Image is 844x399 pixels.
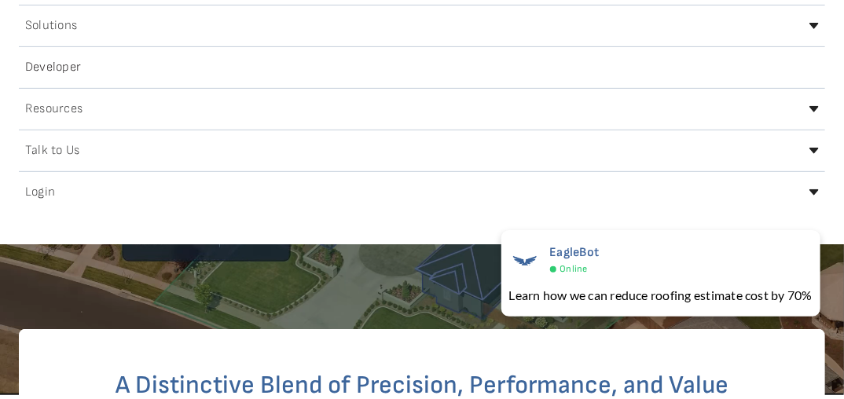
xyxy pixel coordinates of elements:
span: Online [560,263,588,275]
a: Developer [19,55,825,80]
h2: Resources [25,103,83,115]
span: EagleBot [550,245,600,260]
h2: Developer [25,61,81,74]
h2: A Distinctive Blend of Precision, Performance, and Value [82,373,762,398]
h2: Talk to Us [25,145,79,157]
h2: Solutions [25,20,77,32]
h2: Login [25,186,55,199]
img: EagleBot [509,245,541,276]
div: Learn how we can reduce roofing estimate cost by 70% [509,286,813,305]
